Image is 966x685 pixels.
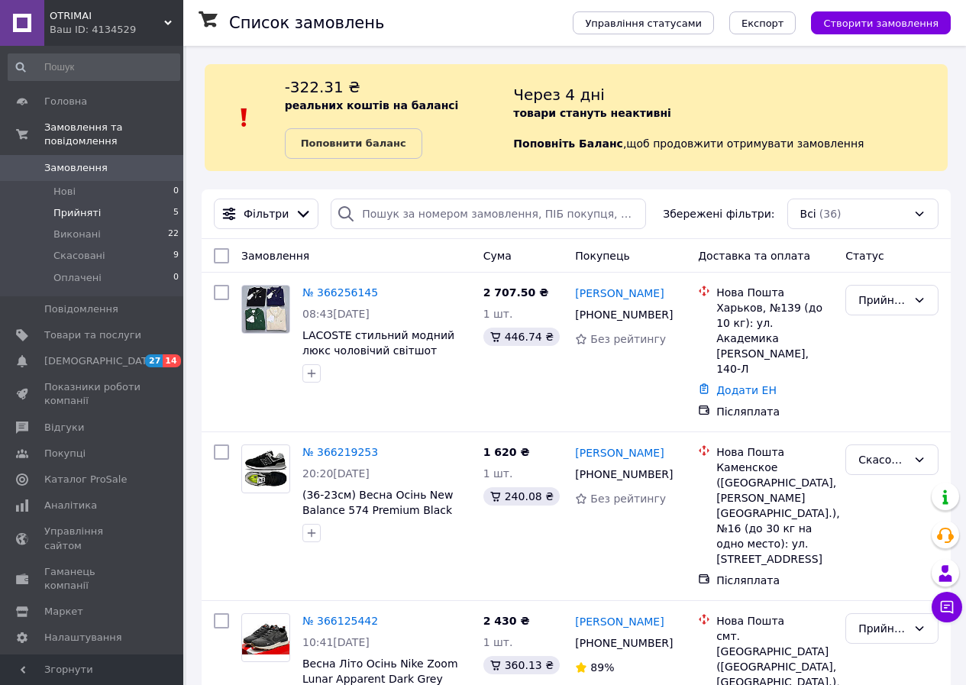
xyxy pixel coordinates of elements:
span: 14 [163,354,180,367]
span: Каталог ProSale [44,473,127,486]
span: (36) [819,208,842,220]
b: Поповнити баланс [301,137,406,149]
div: Нова Пошта [716,613,833,628]
span: Оплачені [53,271,102,285]
span: Збережені фільтри: [663,206,774,221]
span: 27 [145,354,163,367]
span: Повідомлення [44,302,118,316]
span: 08:43[DATE] [302,308,370,320]
span: 22 [168,228,179,241]
div: Післяплата [716,404,833,419]
b: Поповніть Баланс [513,137,623,150]
span: Товари та послуги [44,328,141,342]
span: 2 707.50 ₴ [483,286,549,299]
span: Покупці [44,447,86,460]
span: Гаманець компанії [44,565,141,593]
span: Маркет [44,605,83,619]
div: 240.08 ₴ [483,487,560,506]
span: Замовлення [241,250,309,262]
div: Прийнято [858,292,907,309]
button: Чат з покупцем [932,592,962,622]
b: реальних коштів на балансі [285,99,459,111]
div: 360.13 ₴ [483,656,560,674]
span: Нові [53,185,76,199]
span: 5 [173,206,179,220]
span: [PHONE_NUMBER] [575,309,673,321]
span: 1 620 ₴ [483,446,530,458]
span: Фільтри [244,206,289,221]
a: Фото товару [241,613,290,662]
span: Через 4 дні [513,86,605,104]
span: Покупець [575,250,629,262]
img: Фото товару [242,621,289,654]
div: Прийнято [858,620,907,637]
span: 1 шт. [483,308,513,320]
span: Замовлення [44,161,108,175]
span: Прийняті [53,206,101,220]
a: Створити замовлення [796,16,951,28]
span: Експорт [741,18,784,29]
a: [PERSON_NAME] [575,286,664,301]
div: Післяплата [716,573,833,588]
img: :exclamation: [233,106,256,129]
span: Cума [483,250,512,262]
div: Харьков, №139 (до 10 кг): ул. Академика [PERSON_NAME], 140-Л [716,300,833,376]
div: Скасовано [858,451,907,468]
span: -322.31 ₴ [285,78,360,96]
h1: Список замовлень [229,14,384,32]
img: Фото товару [242,450,289,488]
a: № 366256145 [302,286,378,299]
a: [PERSON_NAME] [575,445,664,460]
a: (36-23см) Весна Осінь New Balance 574 Premium Black White кросівки натуральна замша Нью Баланс В'... [302,489,457,562]
div: 446.74 ₴ [483,328,560,346]
a: Фото товару [241,285,290,334]
span: Управління сайтом [44,525,141,552]
a: [PERSON_NAME] [575,614,664,629]
div: , щоб продовжити отримувати замовлення [513,76,948,159]
b: товари стануть неактивні [513,107,671,119]
span: Доставка та оплата [698,250,810,262]
span: [PHONE_NUMBER] [575,637,673,649]
span: Статус [845,250,884,262]
span: Відгуки [44,421,84,435]
span: Головна [44,95,87,108]
span: 0 [173,271,179,285]
span: 2 430 ₴ [483,615,530,627]
span: Без рейтингу [590,333,666,345]
span: [PHONE_NUMBER] [575,468,673,480]
div: Ваш ID: 4134529 [50,23,183,37]
a: № 366219253 [302,446,378,458]
button: Створити замовлення [811,11,951,34]
span: Всі [800,206,816,221]
span: 0 [173,185,179,199]
span: 9 [173,249,179,263]
a: Поповнити баланс [285,128,422,159]
button: Експорт [729,11,796,34]
span: 1 шт. [483,636,513,648]
span: [DEMOGRAPHIC_DATA] [44,354,157,368]
div: Каменское ([GEOGRAPHIC_DATA], [PERSON_NAME][GEOGRAPHIC_DATA].), №16 (до 30 кг на одно место): ул.... [716,460,833,567]
span: 1 шт. [483,467,513,480]
a: Додати ЕН [716,384,777,396]
span: Управління статусами [585,18,702,29]
span: Скасовані [53,249,105,263]
div: Нова Пошта [716,444,833,460]
span: Налаштування [44,631,122,645]
input: Пошук за номером замовлення, ПІБ покупця, номером телефону, Email, номером накладної [331,199,646,229]
input: Пошук [8,53,180,81]
span: Виконані [53,228,101,241]
a: Фото товару [241,444,290,493]
span: Замовлення та повідомлення [44,121,183,148]
span: 89% [590,661,614,674]
a: LACOSTE cтильний модний люкс чоловічий світшот светр кофта Лакост [GEOGRAPHIC_DATA] [302,329,454,387]
div: Нова Пошта [716,285,833,300]
span: Створити замовлення [823,18,939,29]
span: Аналітика [44,499,97,512]
span: Без рейтингу [590,493,666,505]
img: Фото товару [242,286,289,333]
a: № 366125442 [302,615,378,627]
span: Показники роботи компанії [44,380,141,408]
button: Управління статусами [573,11,714,34]
span: 10:41[DATE] [302,636,370,648]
